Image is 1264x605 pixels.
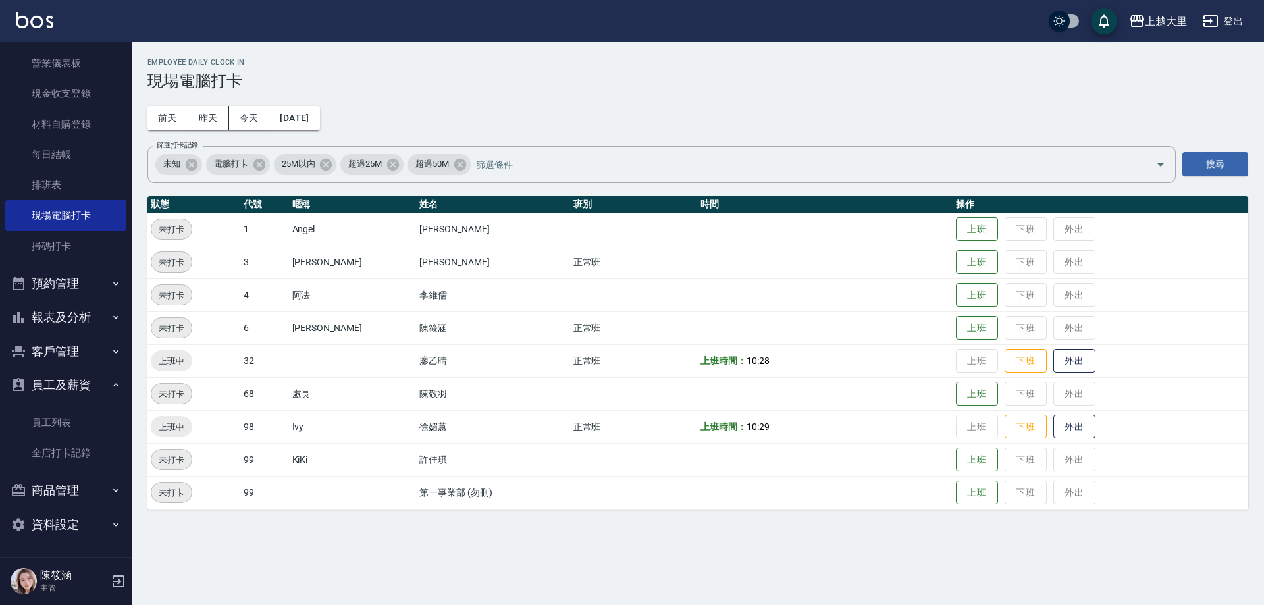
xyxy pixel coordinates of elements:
span: 未打卡 [151,321,192,335]
span: 10:28 [747,355,770,366]
th: 代號 [240,196,288,213]
input: 篩選條件 [473,153,1133,176]
a: 現場電腦打卡 [5,200,126,230]
img: Person [11,568,37,594]
a: 排班表 [5,170,126,200]
td: 李維儒 [416,278,569,311]
td: Angel [289,213,417,246]
button: 外出 [1053,415,1095,439]
span: 未打卡 [151,255,192,269]
td: 98 [240,410,288,443]
td: KiKi [289,443,417,476]
td: 廖乙晴 [416,344,569,377]
span: 上班中 [151,354,192,368]
td: 阿法 [289,278,417,311]
h2: Employee Daily Clock In [147,58,1248,66]
td: [PERSON_NAME] [416,246,569,278]
td: 99 [240,476,288,509]
th: 時間 [697,196,952,213]
td: 正常班 [570,410,698,443]
span: 上班中 [151,420,192,434]
button: 搜尋 [1182,152,1248,176]
td: 68 [240,377,288,410]
button: 上越大里 [1124,8,1192,35]
button: 登出 [1198,9,1248,34]
td: 徐媚蕙 [416,410,569,443]
span: 25M以內 [274,157,323,171]
div: 電腦打卡 [206,154,270,175]
td: 處長 [289,377,417,410]
a: 掃碼打卡 [5,231,126,261]
th: 班別 [570,196,698,213]
td: 1 [240,213,288,246]
span: 未打卡 [151,288,192,302]
button: 上班 [956,382,998,406]
img: Logo [16,12,53,28]
button: 報表及分析 [5,300,126,334]
div: 25M以內 [274,154,337,175]
button: 客戶管理 [5,334,126,369]
td: 正常班 [570,246,698,278]
td: 4 [240,278,288,311]
td: 陳筱涵 [416,311,569,344]
h5: 陳筱涵 [40,569,107,582]
th: 姓名 [416,196,569,213]
span: 超過50M [408,157,457,171]
td: 32 [240,344,288,377]
td: 6 [240,311,288,344]
th: 操作 [953,196,1248,213]
span: 未打卡 [151,453,192,467]
button: 昨天 [188,106,229,130]
span: 10:29 [747,421,770,432]
button: save [1091,8,1117,34]
span: 超過25M [340,157,390,171]
td: 正常班 [570,344,698,377]
label: 篩選打卡記錄 [157,140,198,150]
th: 狀態 [147,196,240,213]
button: 上班 [956,316,998,340]
span: 未知 [155,157,188,171]
a: 營業儀表板 [5,48,126,78]
span: 電腦打卡 [206,157,256,171]
a: 現金收支登錄 [5,78,126,109]
button: 上班 [956,448,998,472]
span: 未打卡 [151,486,192,500]
div: 超過25M [340,154,404,175]
p: 主管 [40,582,107,594]
td: 許佳琪 [416,443,569,476]
b: 上班時間： [700,421,747,432]
button: [DATE] [269,106,319,130]
button: 上班 [956,217,998,242]
b: 上班時間： [700,355,747,366]
button: 上班 [956,250,998,275]
td: [PERSON_NAME] [416,213,569,246]
div: 超過50M [408,154,471,175]
span: 未打卡 [151,387,192,401]
td: 99 [240,443,288,476]
span: 未打卡 [151,223,192,236]
button: Open [1150,154,1171,175]
th: 暱稱 [289,196,417,213]
button: 今天 [229,106,270,130]
button: 外出 [1053,349,1095,373]
td: 陳敬羽 [416,377,569,410]
button: 上班 [956,283,998,307]
button: 前天 [147,106,188,130]
td: [PERSON_NAME] [289,311,417,344]
button: 下班 [1005,415,1047,439]
button: 員工及薪資 [5,368,126,402]
div: 上越大里 [1145,13,1187,30]
td: 3 [240,246,288,278]
button: 預約管理 [5,267,126,301]
button: 資料設定 [5,508,126,542]
div: 未知 [155,154,202,175]
a: 材料自購登錄 [5,109,126,140]
button: 下班 [1005,349,1047,373]
td: 正常班 [570,311,698,344]
h3: 現場電腦打卡 [147,72,1248,90]
a: 員工列表 [5,408,126,438]
td: 第一事業部 (勿刪) [416,476,569,509]
a: 全店打卡記錄 [5,438,126,468]
td: Ivy [289,410,417,443]
button: 商品管理 [5,473,126,508]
